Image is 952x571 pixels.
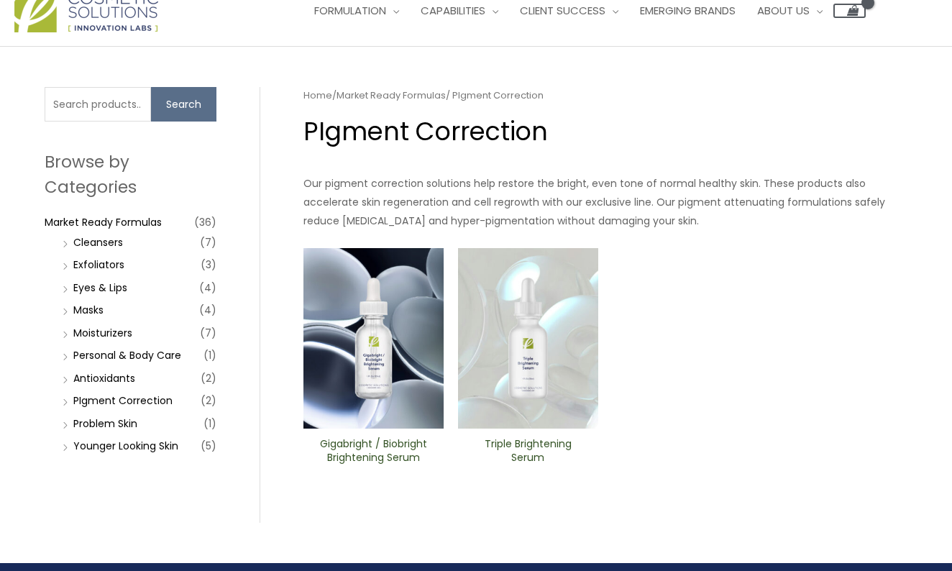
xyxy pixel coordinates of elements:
[201,390,216,411] span: (2)
[151,87,216,122] button: Search
[73,416,137,431] a: Problem Skin
[45,150,216,198] h2: Browse by Categories
[303,114,907,149] h1: PIgment Correction
[200,232,216,252] span: (7)
[199,300,216,320] span: (4)
[73,235,123,250] a: Cleansers
[458,248,598,429] img: Triple ​Brightening Serum
[303,174,907,230] p: Our pigment correction solutions help restore the bright, even tone of normal healthy skin. These...
[201,368,216,388] span: (2)
[833,4,866,18] a: View Shopping Cart, empty
[757,3,810,18] span: About Us
[73,280,127,295] a: Eyes & Lips
[200,323,216,343] span: (7)
[316,437,431,470] a: Gigabright / Biobright Brightening Serum​
[194,212,216,232] span: (36)
[203,414,216,434] span: (1)
[73,393,173,408] a: PIgment Correction
[316,437,431,465] h2: Gigabright / Biobright Brightening Serum​
[45,87,151,122] input: Search products…
[203,345,216,365] span: (1)
[470,437,586,470] a: Triple ​Brightening Serum
[303,87,907,104] nav: Breadcrumb
[73,257,124,272] a: Exfoliators
[73,326,132,340] a: Moisturizers
[314,3,386,18] span: Formulation
[201,436,216,456] span: (5)
[45,215,162,229] a: Market Ready Formulas
[73,303,104,317] a: Masks
[201,255,216,275] span: (3)
[520,3,605,18] span: Client Success
[640,3,736,18] span: Emerging Brands
[470,437,586,465] h2: Triple ​Brightening Serum
[73,371,135,385] a: Antioxidants
[303,248,444,429] img: Gigabright / Biobright Brightening Serum​
[303,88,332,102] a: Home
[73,348,181,362] a: Personal & Body Care
[337,88,446,102] a: Market Ready Formulas
[73,439,178,453] a: Younger Looking Skin
[199,278,216,298] span: (4)
[421,3,485,18] span: Capabilities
